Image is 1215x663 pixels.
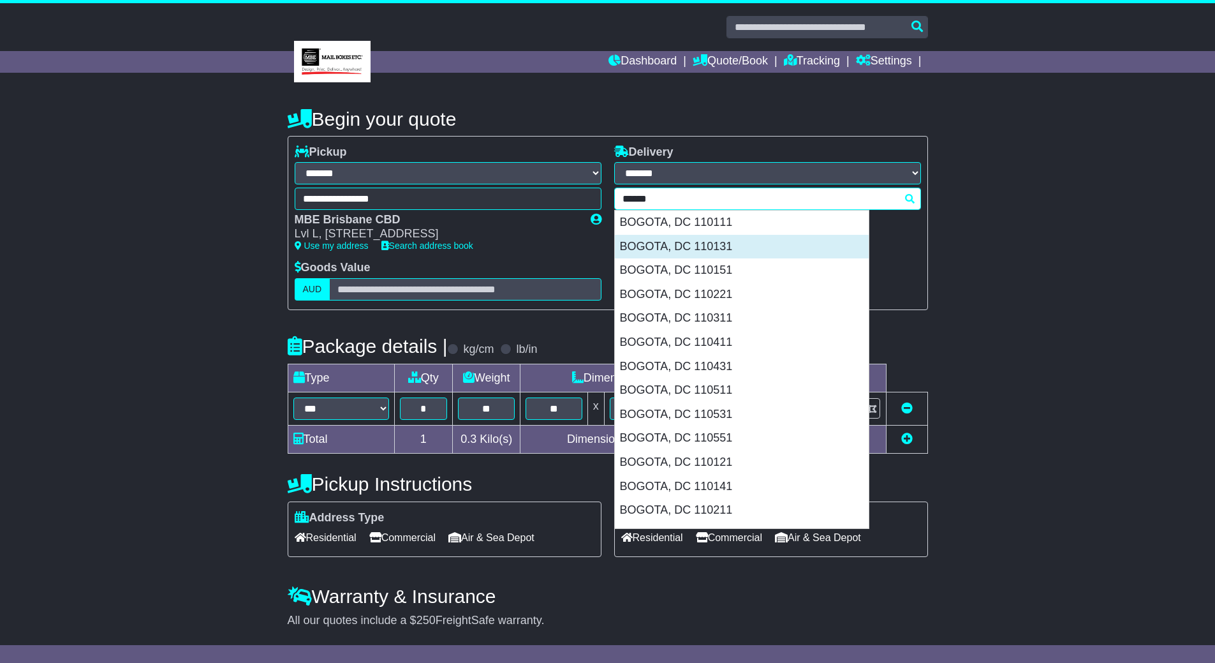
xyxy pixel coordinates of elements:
div: All our quotes include a $ FreightSafe warranty. [288,614,928,628]
label: AUD [295,278,330,301]
span: Commercial [696,528,762,548]
div: BOGOTA, DC 110231 [615,523,869,547]
a: Add new item [901,433,913,445]
div: BOGOTA, DC 110551 [615,426,869,451]
td: Dimensions in Centimetre(s) [520,425,755,453]
td: Type [288,364,394,392]
div: BOGOTA, DC 110151 [615,258,869,283]
div: BOGOTA, DC 110531 [615,403,869,427]
div: BOGOTA, DC 110221 [615,283,869,307]
span: Air & Sea Depot [775,528,861,548]
label: Delivery [614,145,674,160]
a: Tracking [784,51,840,73]
td: Total [288,425,394,453]
a: Use my address [295,241,369,251]
label: kg/cm [463,343,494,357]
td: Kilo(s) [453,425,520,453]
div: BOGOTA, DC 110511 [615,378,869,403]
td: x [587,392,604,425]
a: Search address book [381,241,473,251]
td: 1 [394,425,453,453]
div: BOGOTA, DC 110311 [615,306,869,331]
td: Dimensions (L x W x H) [520,364,755,392]
img: MBE Brisbane CBD [294,41,371,82]
h4: Pickup Instructions [288,473,601,495]
div: BOGOTA, DC 110121 [615,451,869,475]
span: Residential [295,528,357,548]
div: BOGOTA, DC 110411 [615,331,869,355]
a: Quote/Book [693,51,768,73]
div: BOGOTA, DC 110211 [615,498,869,523]
h4: Package details | [288,336,448,357]
a: Dashboard [608,51,677,73]
td: Weight [453,364,520,392]
div: MBE Brisbane CBD [295,213,578,227]
label: Goods Value [295,261,371,275]
div: BOGOTA, DC 110131 [615,235,869,259]
label: Address Type [295,511,385,525]
a: Remove this item [901,402,913,415]
label: Pickup [295,145,347,160]
span: 250 [416,614,436,627]
div: BOGOTA, DC 110111 [615,211,869,235]
a: Settings [856,51,912,73]
div: Lvl L, [STREET_ADDRESS] [295,227,578,241]
span: Residential [621,528,683,548]
div: BOGOTA, DC 110141 [615,475,869,499]
h4: Warranty & Insurance [288,586,928,607]
div: BOGOTA, DC 110431 [615,355,869,379]
span: 0.3 [460,433,476,445]
h4: Begin your quote [288,108,928,130]
span: Air & Sea Depot [448,528,534,548]
typeahead: Please provide city [614,188,921,210]
td: Qty [394,364,453,392]
span: Commercial [369,528,436,548]
label: lb/in [516,343,537,357]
